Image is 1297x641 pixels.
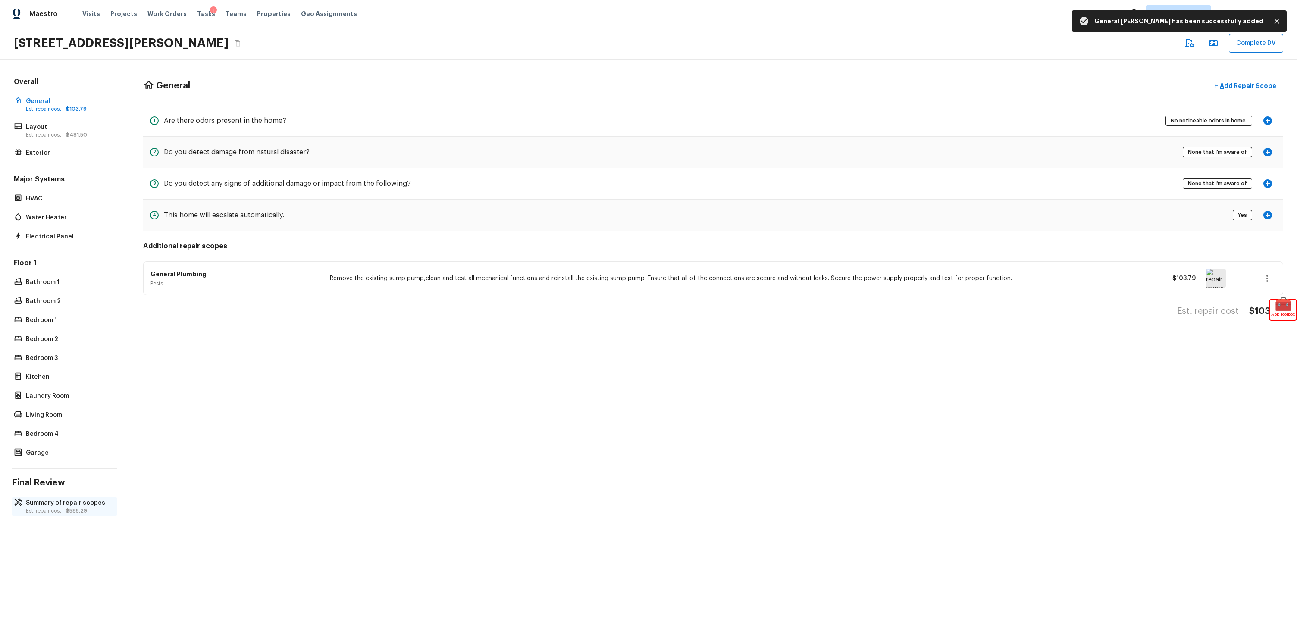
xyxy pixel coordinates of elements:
p: Summary of repair scopes [26,499,112,507]
span: Yes [1235,211,1250,219]
p: General [PERSON_NAME] has been successfully added [1094,17,1263,25]
span: Tasks [197,11,215,17]
p: Add Repair Scope [1218,81,1276,90]
p: Garage [26,449,112,457]
p: $103.79 [1157,274,1196,283]
p: Bedroom 1 [26,316,112,325]
p: Est. repair cost - [26,106,112,113]
h5: Major Systems [12,175,117,186]
p: Living Room [26,411,112,419]
h5: Floor 1 [12,258,117,269]
p: Bedroom 4 [26,430,112,438]
h5: Overall [12,77,117,88]
div: 3 [150,179,159,188]
span: App Toolbox [1271,310,1295,319]
p: Exterior [26,149,112,157]
p: General [26,97,112,106]
p: Bedroom 3 [26,354,112,363]
span: Orlando + 60 [1153,9,1191,18]
span: $103.79 [66,106,87,112]
img: repair scope asset [1206,269,1226,288]
h5: Do you detect damage from natural disaster? [164,147,310,157]
div: 🧰App Toolbox [1270,300,1296,320]
h5: This home will escalate automatically. [164,210,284,220]
h4: Est. repair cost [1177,306,1239,317]
div: 2 [150,148,159,156]
span: None that I’m aware of [1185,179,1250,188]
span: 🧰 [1270,300,1296,309]
h5: Additional repair scopes [143,241,1283,251]
span: Properties [257,9,291,18]
span: No noticeable odors in home. [1168,116,1250,125]
span: None that I’m aware of [1185,148,1250,156]
p: Water Heater [26,213,112,222]
span: Projects [110,9,137,18]
span: Visits [82,9,100,18]
span: Geo Assignments [301,9,357,18]
h4: General [156,80,190,91]
h4: Final Review [12,477,117,488]
p: Est. repair cost - [26,131,112,138]
h4: $103.79 [1249,306,1283,317]
span: $481.50 [66,132,87,138]
span: Work Orders [147,9,187,18]
p: Est. repair cost - [26,507,112,514]
p: Layout [26,123,112,131]
h2: [STREET_ADDRESS][PERSON_NAME] [14,35,229,51]
div: 1 [150,116,159,125]
p: HVAC [26,194,112,203]
p: Laundry Room [26,392,112,400]
p: Remove the existing sump pump,clean and test all mechanical functions and reinstall the existing ... [330,274,1147,283]
p: Bathroom 2 [26,297,112,306]
button: Copy Address [232,38,243,49]
p: Kitchen [26,373,112,381]
button: Close [1270,15,1283,28]
button: +Add Repair Scope [1207,77,1283,95]
p: Bathroom 1 [26,278,112,287]
p: Electrical Panel [26,232,112,241]
span: Maestro [29,9,58,18]
div: 1 [210,6,217,15]
span: $585.29 [66,508,87,513]
h5: Are there odors present in the home? [164,116,286,125]
h5: Do you detect any signs of additional damage or impact from the following? [164,179,411,188]
button: Complete DV [1229,34,1283,53]
span: [PERSON_NAME] [1232,9,1284,18]
p: General Plumbing [150,270,320,278]
p: Bedroom 2 [26,335,112,344]
p: Pests [150,280,320,287]
span: Teams [226,9,247,18]
div: 4 [150,211,159,219]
